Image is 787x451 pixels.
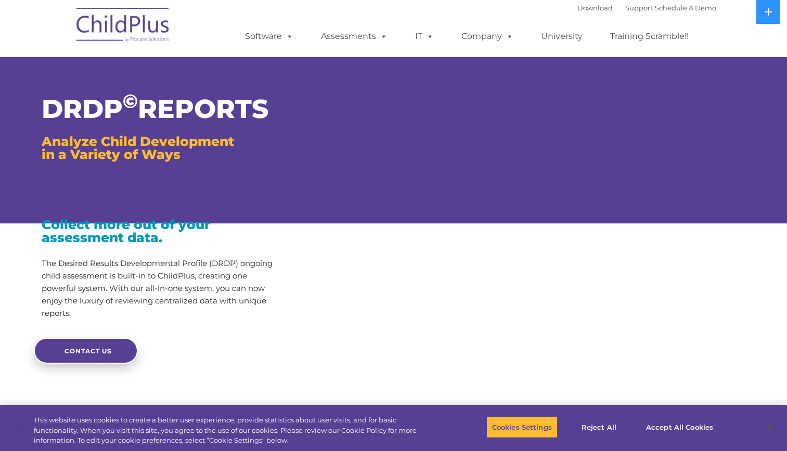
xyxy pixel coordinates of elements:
a: Training Scramble!! [600,26,699,47]
a: Download [577,4,613,12]
span: Analyze Child Development [42,134,234,149]
h1: DRDP REPORTS [42,96,280,122]
a: IT [405,26,444,47]
button: Accept All Cookies [640,416,719,438]
h3: Collect more out of your assessment data. [42,218,280,244]
a: Software [235,26,304,47]
img: ChildPlus by Procare Solutions [71,1,175,52]
a: University [531,26,593,47]
button: Reject All [566,416,631,438]
button: Cookies Settings [486,416,558,438]
a: Schedule A Demo [655,4,716,12]
a: CONTACT US [34,338,138,364]
button: Close [759,416,782,439]
a: Company [451,26,524,47]
span: CONTACT US [64,347,112,355]
div: This website uses cookies to create a better user experience, provide statistics about user visit... [34,415,433,446]
a: Support [625,4,653,12]
font: | [577,4,716,12]
p: The Desired Results Developmental Profile (DRDP) ongoing child assessment is built-in to ChildPlu... [42,257,280,320]
sup: © [123,89,138,113]
a: Assessments [311,26,398,47]
span: in a Variety of Ways [42,147,180,162]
